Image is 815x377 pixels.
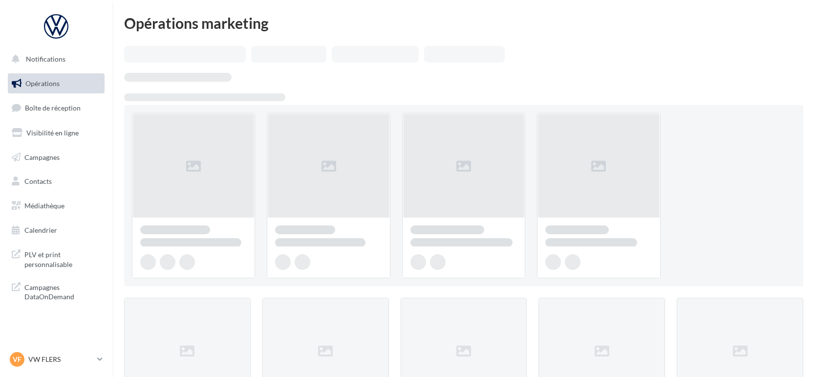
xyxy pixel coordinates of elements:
p: VW FLERS [28,355,93,364]
span: Médiathèque [24,201,64,210]
span: Campagnes DataOnDemand [24,281,101,302]
span: PLV et print personnalisable [24,248,101,269]
button: Notifications [6,49,103,69]
a: VF VW FLERS [8,350,105,369]
a: Campagnes [6,147,107,168]
span: Boîte de réception [25,104,81,112]
span: VF [13,355,21,364]
span: Calendrier [24,226,57,234]
span: Contacts [24,177,52,185]
a: Campagnes DataOnDemand [6,277,107,306]
span: Visibilité en ligne [26,129,79,137]
a: Visibilité en ligne [6,123,107,143]
a: Médiathèque [6,196,107,216]
a: Calendrier [6,220,107,241]
a: Boîte de réception [6,97,107,118]
span: Campagnes [24,153,60,161]
span: Notifications [26,55,65,63]
span: Opérations [25,79,60,88]
a: Opérations [6,73,107,94]
div: Opérations marketing [124,16,803,30]
a: PLV et print personnalisable [6,244,107,273]
a: Contacts [6,171,107,192]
